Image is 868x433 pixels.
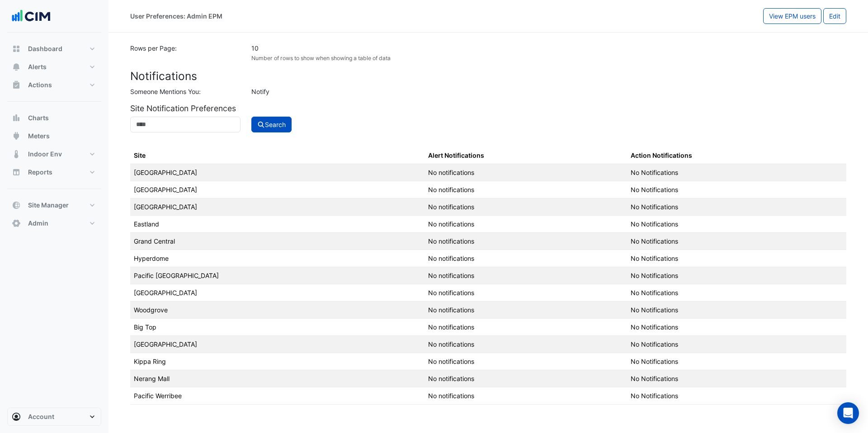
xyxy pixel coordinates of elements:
[7,76,101,94] button: Actions
[837,402,859,424] div: Open Intercom Messenger
[130,335,425,353] td: [GEOGRAPHIC_DATA]
[130,249,425,267] td: Hyperdome
[130,198,425,215] td: [GEOGRAPHIC_DATA]
[425,249,627,267] td: No notifications
[28,113,49,122] span: Charts
[627,181,846,198] td: No Notifications
[28,168,52,177] span: Reports
[425,284,627,301] td: No notifications
[627,318,846,335] td: No Notifications
[7,109,101,127] button: Charts
[425,232,627,249] td: No notifications
[12,168,21,177] app-icon: Reports
[425,335,627,353] td: No notifications
[251,55,391,61] small: Number of rows to show when showing a table of data
[627,267,846,284] td: No Notifications
[425,318,627,335] td: No notifications
[12,150,21,159] app-icon: Indoor Env
[12,113,21,122] app-icon: Charts
[130,147,425,164] th: Site
[12,62,21,71] app-icon: Alerts
[627,301,846,318] td: No Notifications
[130,70,846,83] h3: Notifications
[251,43,846,53] div: 10
[7,145,101,163] button: Indoor Env
[130,87,201,96] label: Someone Mentions You:
[7,58,101,76] button: Alerts
[425,147,627,164] th: Alert Notifications
[627,198,846,215] td: No Notifications
[627,164,846,181] td: No Notifications
[425,353,627,370] td: No notifications
[130,267,425,284] td: Pacific [GEOGRAPHIC_DATA]
[425,181,627,198] td: No notifications
[130,164,425,181] td: [GEOGRAPHIC_DATA]
[12,201,21,210] app-icon: Site Manager
[7,163,101,181] button: Reports
[7,196,101,214] button: Site Manager
[425,215,627,232] td: No notifications
[627,387,846,404] td: No Notifications
[425,301,627,318] td: No notifications
[7,127,101,145] button: Meters
[130,370,425,387] td: Nerang Mall
[425,198,627,215] td: No notifications
[28,412,54,421] span: Account
[130,104,846,113] h5: Site Notification Preferences
[425,370,627,387] td: No notifications
[7,214,101,232] button: Admin
[28,80,52,89] span: Actions
[130,387,425,404] td: Pacific Werribee
[7,40,101,58] button: Dashboard
[627,147,846,164] th: Action Notifications
[246,87,852,96] div: Notify
[627,335,846,353] td: No Notifications
[28,201,69,210] span: Site Manager
[251,117,292,132] button: Search
[130,232,425,249] td: Grand Central
[769,12,816,20] span: View EPM users
[28,219,48,228] span: Admin
[130,215,425,232] td: Eastland
[627,370,846,387] td: No Notifications
[28,150,62,159] span: Indoor Env
[829,12,840,20] span: Edit
[627,249,846,267] td: No Notifications
[627,353,846,370] td: No Notifications
[12,132,21,141] app-icon: Meters
[11,7,52,25] img: Company Logo
[12,44,21,53] app-icon: Dashboard
[627,215,846,232] td: No Notifications
[425,387,627,404] td: No notifications
[823,8,846,24] button: Edit
[763,8,821,24] button: View EPM users
[627,284,846,301] td: No Notifications
[425,267,627,284] td: No notifications
[425,164,627,181] td: No notifications
[130,11,222,21] div: User Preferences: Admin EPM
[12,219,21,228] app-icon: Admin
[7,408,101,426] button: Account
[130,353,425,370] td: Kippa Ring
[627,232,846,249] td: No Notifications
[130,318,425,335] td: Big Top
[130,181,425,198] td: [GEOGRAPHIC_DATA]
[28,132,50,141] span: Meters
[125,43,246,62] div: Rows per Page:
[28,44,62,53] span: Dashboard
[28,62,47,71] span: Alerts
[130,301,425,318] td: Woodgrove
[12,80,21,89] app-icon: Actions
[130,284,425,301] td: [GEOGRAPHIC_DATA]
